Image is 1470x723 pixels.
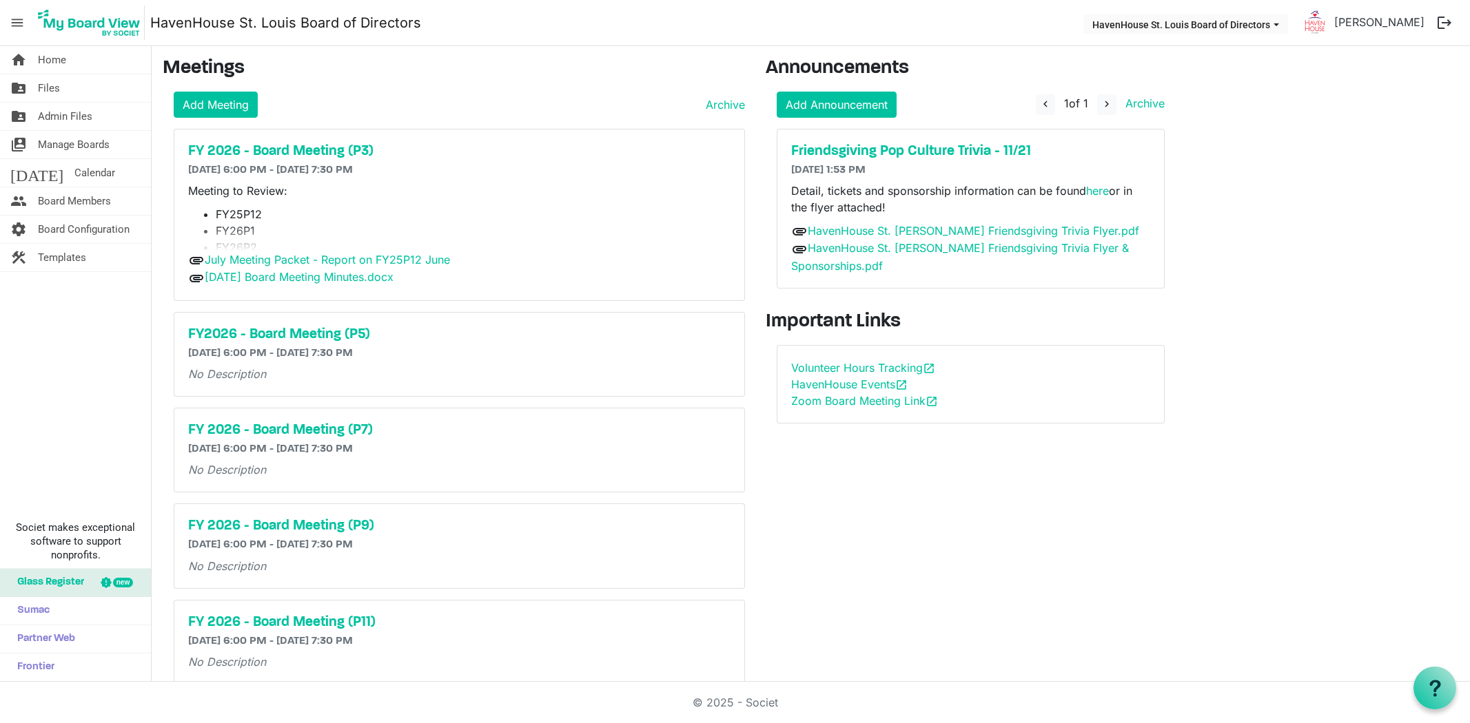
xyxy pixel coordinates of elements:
p: No Description [188,366,731,382]
span: attachment [791,241,808,258]
span: Frontier [10,653,54,681]
button: logout [1430,8,1459,37]
p: No Description [188,558,731,574]
p: Meeting to Review: [188,182,731,199]
span: 1 [1064,96,1069,110]
span: attachment [188,252,205,269]
a: here [1086,184,1109,198]
h6: [DATE] 6:00 PM - [DATE] 7:30 PM [188,347,731,360]
span: attachment [791,223,808,240]
li: FY26P1 [216,222,731,239]
span: Files [38,74,60,102]
span: open_in_new [926,395,938,408]
span: of 1 [1064,96,1088,110]
span: Admin Files [38,103,92,130]
span: Calendar [74,159,115,187]
a: HavenHouse St. [PERSON_NAME] Friendsgiving Trivia Flyer.pdf [808,224,1139,238]
p: No Description [188,653,731,670]
h3: Announcements [766,57,1176,81]
a: Add Announcement [777,92,897,118]
span: Partner Web [10,625,75,653]
span: navigate_before [1039,98,1052,110]
img: My Board View Logo [34,6,145,40]
a: © 2025 - Societ [693,695,778,709]
span: [DATE] 1:53 PM [791,165,866,176]
a: [PERSON_NAME] [1329,8,1430,36]
h6: [DATE] 6:00 PM - [DATE] 7:30 PM [188,443,731,456]
a: HavenHouse St. [PERSON_NAME] Friendsgiving Trivia Flyer & Sponsorships.pdf [791,241,1129,273]
a: My Board View Logo [34,6,150,40]
span: attachment [188,270,205,286]
h6: [DATE] 6:00 PM - [DATE] 7:30 PM [188,538,731,552]
span: settings [10,216,27,243]
span: switch_account [10,131,27,158]
h6: [DATE] 6:00 PM - [DATE] 7:30 PM [188,164,731,177]
span: folder_shared [10,103,27,130]
h6: [DATE] 6:00 PM - [DATE] 7:30 PM [188,635,731,648]
a: FY 2026 - Board Meeting (P3) [188,143,731,160]
img: 9yHmkAwa1WZktbjAaRQbXUoTC-w35n_1RwPZRidMcDQtW6T2qPYq6RPglXCGjQAh3ttDT4xffj3PMVeJ3pneRg_thumb.png [1301,8,1329,36]
a: FY2026 - Board Meeting (P5) [188,326,731,343]
p: Detail, tickets and sponsorship information can be found or in the flyer attached! [791,182,1150,216]
span: Manage Boards [38,131,110,158]
h3: Meetings [163,57,745,81]
span: home [10,46,27,74]
li: FY26P2 [216,239,731,255]
a: HavenHouse St. Louis Board of Directors [150,9,421,36]
button: navigate_before [1036,94,1055,115]
a: FY 2026 - Board Meeting (P7) [188,422,731,439]
span: Sumac [10,597,50,625]
span: open_in_new [923,362,935,375]
span: people [10,187,27,215]
a: Friendsgiving Pop Culture Trivia - 11/21 [791,143,1150,160]
a: FY 2026 - Board Meeting (P11) [188,614,731,631]
span: [DATE] [10,159,63,187]
span: Board Members [38,187,111,215]
a: [DATE] Board Meeting Minutes.docx [205,270,394,284]
span: Templates [38,244,86,271]
span: Glass Register [10,569,84,596]
a: Add Meeting [174,92,258,118]
span: Home [38,46,66,74]
li: FY25P12 [216,206,731,222]
button: navigate_next [1097,94,1116,115]
a: HavenHouse Eventsopen_in_new [791,377,908,391]
span: construction [10,244,27,271]
a: Archive [1120,96,1165,110]
span: Societ makes exceptional software to support nonprofits. [6,521,145,562]
span: Board Configuration [38,216,130,243]
span: navigate_next [1101,98,1113,110]
a: Volunteer Hours Trackingopen_in_new [791,361,935,375]
span: menu [4,10,30,36]
a: Zoom Board Meeting Linkopen_in_new [791,394,938,408]
a: FY 2026 - Board Meeting (P9) [188,518,731,534]
a: July Meeting Packet - Report on FY25P12 June [205,253,450,266]
p: No Description [188,461,731,478]
div: new [113,578,133,587]
h3: Important Links [766,311,1176,334]
a: Archive [700,96,745,113]
span: open_in_new [895,379,908,391]
span: folder_shared [10,74,27,102]
button: HavenHouse St. Louis Board of Directors dropdownbutton [1083,14,1288,34]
